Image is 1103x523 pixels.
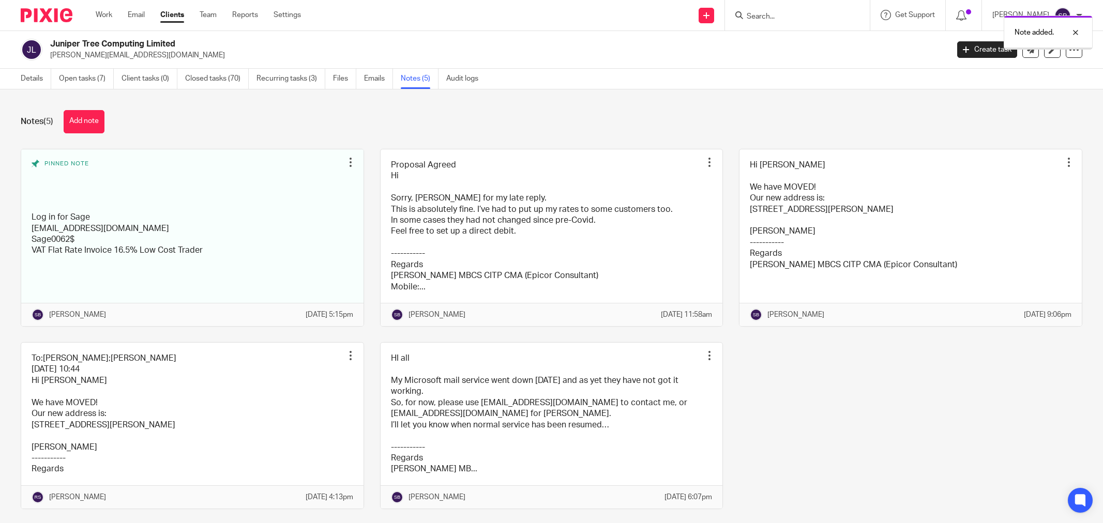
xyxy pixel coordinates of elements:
[49,492,106,502] p: [PERSON_NAME]
[32,491,44,503] img: svg%3E
[64,110,104,133] button: Add note
[306,492,353,502] p: [DATE] 4:13pm
[32,160,343,204] div: Pinned note
[122,69,177,89] a: Client tasks (0)
[21,39,42,60] img: svg%3E
[32,309,44,321] img: svg%3E
[750,309,762,321] img: svg%3E
[661,310,712,320] p: [DATE] 11:58am
[50,50,942,60] p: [PERSON_NAME][EMAIL_ADDRESS][DOMAIN_NAME]
[128,10,145,20] a: Email
[50,39,763,50] h2: Juniper Tree Computing Limited
[409,310,465,320] p: [PERSON_NAME]
[364,69,393,89] a: Emails
[49,310,106,320] p: [PERSON_NAME]
[274,10,301,20] a: Settings
[1054,7,1071,24] img: svg%3E
[446,69,486,89] a: Audit logs
[306,310,353,320] p: [DATE] 5:15pm
[21,8,72,22] img: Pixie
[767,310,824,320] p: [PERSON_NAME]
[664,492,712,502] p: [DATE] 6:07pm
[333,69,356,89] a: Files
[160,10,184,20] a: Clients
[957,41,1017,58] a: Create task
[1024,310,1071,320] p: [DATE] 9:06pm
[96,10,112,20] a: Work
[1015,27,1054,38] p: Note added.
[185,69,249,89] a: Closed tasks (70)
[21,69,51,89] a: Details
[59,69,114,89] a: Open tasks (7)
[21,116,53,127] h1: Notes
[391,491,403,503] img: svg%3E
[256,69,325,89] a: Recurring tasks (3)
[43,117,53,126] span: (5)
[401,69,439,89] a: Notes (5)
[232,10,258,20] a: Reports
[391,309,403,321] img: svg%3E
[409,492,465,502] p: [PERSON_NAME]
[200,10,217,20] a: Team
